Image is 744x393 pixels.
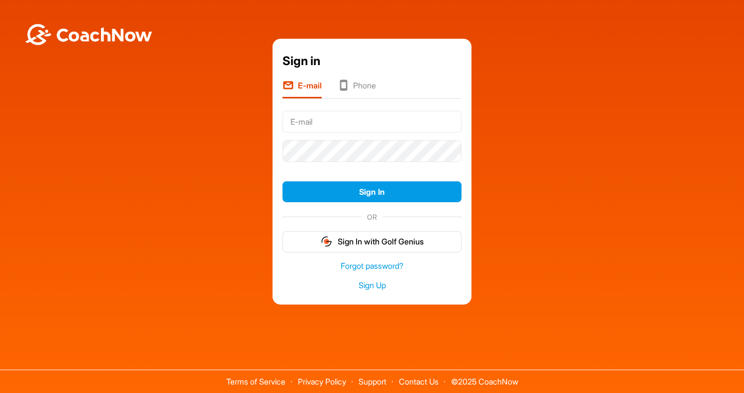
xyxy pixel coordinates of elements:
li: E-mail [282,79,322,98]
img: BwLJSsUCoWCh5upNqxVrqldRgqLPVwmV24tXu5FoVAoFEpwwqQ3VIfuoInZCoVCoTD4vwADAC3ZFMkVEQFDAAAAAElFTkSuQmCC [24,24,153,45]
img: gg_logo [320,236,333,247]
a: Forgot password? [282,260,462,272]
span: © 2025 CoachNow [446,370,523,386]
a: Privacy Policy [298,377,346,387]
input: E-mail [282,111,462,133]
a: Sign Up [282,280,462,291]
button: Sign In with Golf Genius [282,231,462,252]
li: Phone [338,79,376,98]
div: Sign in [282,52,462,70]
a: Support [359,377,386,387]
button: Sign In [282,181,462,203]
span: OR [362,212,382,222]
a: Contact Us [399,377,439,387]
a: Terms of Service [226,377,285,387]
